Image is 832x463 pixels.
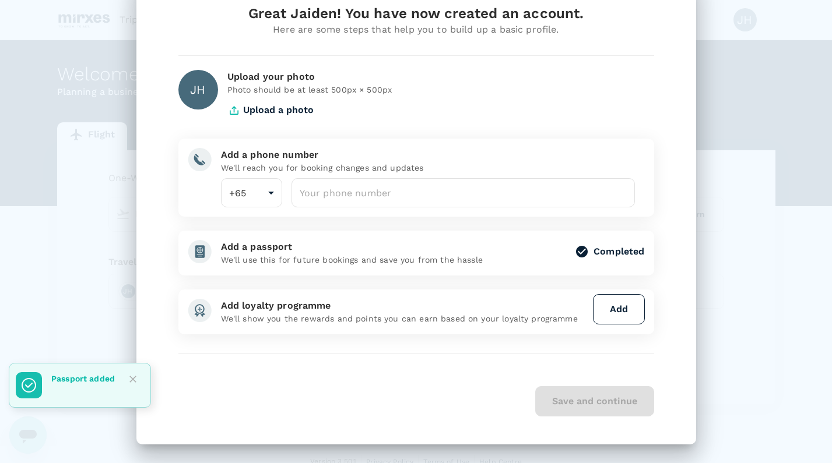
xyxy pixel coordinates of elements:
[594,245,644,259] div: Completed
[178,23,654,37] div: Here are some steps that help you to build up a basic profile.
[221,178,282,207] div: +65
[227,84,654,96] p: Photo should be at least 500px × 500px
[178,4,654,23] div: Great Jaiden! You have now created an account.
[593,294,645,324] button: Add
[124,370,142,388] button: Close
[221,162,636,174] p: We'll reach you for booking changes and updates
[221,148,636,162] div: Add a phone number
[188,240,212,263] img: add-passport
[229,188,246,199] span: +65
[227,70,654,84] div: Upload your photo
[292,178,636,207] input: Your phone number
[221,254,566,266] p: We'll use this for future bookings and save you from the hassle
[188,299,212,322] img: add-loyalty
[221,240,566,254] div: Add a passport
[51,373,115,384] p: Passport added
[221,313,588,324] p: We'll show you the rewards and points you can earn based on your loyalty programme
[178,70,218,109] div: JH
[227,96,314,125] button: Upload a photo
[221,299,588,313] div: Add loyalty programme
[188,148,212,171] img: add-phone-number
